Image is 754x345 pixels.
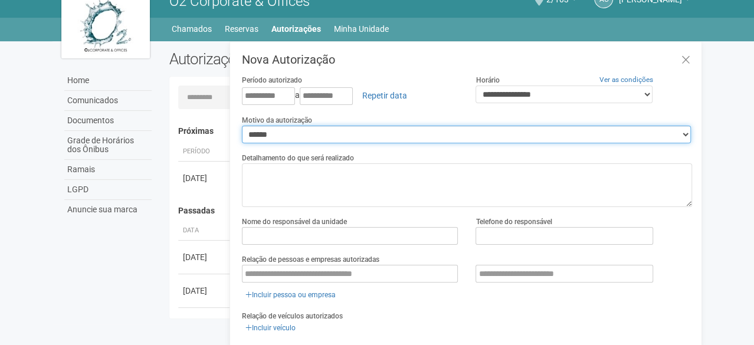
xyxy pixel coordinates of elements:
h4: Passadas [178,206,684,215]
th: Período [178,142,231,162]
label: Período autorizado [242,75,302,86]
div: [DATE] [183,172,227,184]
a: Minha Unidade [334,21,389,37]
a: Repetir data [355,86,415,106]
label: Nome do responsável da unidade [242,216,347,227]
a: Ver as condições [599,75,653,84]
a: Reservas [225,21,258,37]
label: Relação de veículos autorizados [242,311,343,321]
th: Data [178,221,231,241]
a: Autorizações [271,21,321,37]
a: Grade de Horários dos Ônibus [64,131,152,160]
div: a [242,86,458,106]
a: Home [64,71,152,91]
a: Incluir veículo [242,321,299,334]
label: Horário [476,75,499,86]
label: Telefone do responsável [476,216,552,227]
a: LGPD [64,180,152,200]
h3: Nova Autorização [242,54,692,65]
div: [DATE] [183,251,227,263]
div: [DATE] [183,285,227,297]
a: Anuncie sua marca [64,200,152,219]
a: Comunicados [64,91,152,111]
label: Relação de pessoas e empresas autorizadas [242,254,379,265]
label: Detalhamento do que será realizado [242,153,354,163]
label: Motivo da autorização [242,115,312,126]
a: Documentos [64,111,152,131]
a: Incluir pessoa ou empresa [242,288,339,301]
a: Chamados [172,21,212,37]
a: Ramais [64,160,152,180]
h4: Próximas [178,127,684,136]
h2: Autorizações [169,50,422,68]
